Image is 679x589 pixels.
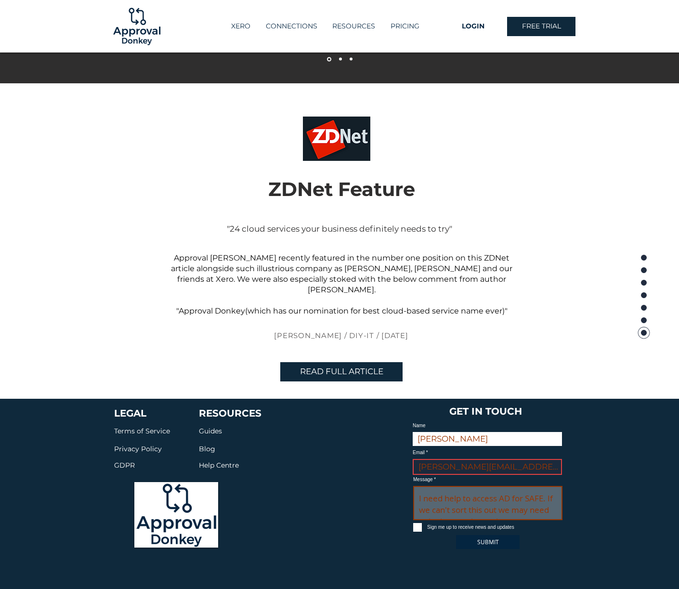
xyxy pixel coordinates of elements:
[439,17,507,36] a: LOGIN
[462,22,484,31] span: LOGIN
[179,306,245,315] a: Approval Donkey
[199,407,261,419] span: RESOURCES
[258,18,325,34] a: CONNECTIONS
[300,366,383,378] span: READ FULL ARTICLE
[413,486,562,520] textarea: I need help to access AD for SAFE. If we can't sort this out we may need to look at an alternative.
[114,445,162,453] span: Privacy Policy
[199,459,239,470] a: Help Centre
[413,450,562,455] label: Email
[134,482,218,548] img: Logo-01_edited.png
[456,535,520,549] button: SUBMIT
[449,406,522,417] span: GET IN TOUCH
[227,224,452,234] span: "24 cloud services your business definitely needs to try"
[325,18,382,34] div: RESOURCES
[114,407,146,419] a: LEGAL
[261,18,322,34] p: CONNECTIONS
[507,17,575,36] a: FREE TRIAL
[176,306,508,315] span: " (which has our nomination for best cloud-based service name ever)"
[274,331,408,340] span: [PERSON_NAME] / DIY-IT / [DATE]
[199,443,215,454] a: Blog
[386,18,424,34] p: PRICING
[350,58,353,61] a: Slide 2
[114,443,162,454] a: Privacy Policy
[199,425,222,436] a: Guides
[111,0,163,52] img: Logo-01.png
[413,477,562,482] label: Message
[323,57,356,61] nav: Slides
[280,362,403,381] a: READ FULL ARTICLE
[211,18,439,34] nav: Site
[413,423,562,428] label: Name
[522,22,561,31] span: FREE TRIAL
[382,18,427,34] a: PRICING
[114,426,170,435] a: Terms of Service
[171,253,512,294] span: Approval [PERSON_NAME] recently featured in the number one position on this ZDNet article alongsi...
[427,524,514,530] span: Sign me up to receive news and updates
[268,177,415,201] span: ZDNet Feature
[339,58,342,61] a: Copy of Slide 2
[477,538,499,546] span: SUBMIT
[199,461,239,470] span: Help Centre
[327,18,380,34] p: RESOURCES
[637,251,651,338] nav: Page
[199,427,222,435] span: Guides
[327,57,331,61] a: Slide 1
[226,18,255,34] p: XERO
[114,427,170,435] span: Terms of Service
[199,445,215,453] span: Blog
[114,459,135,470] a: GDPR
[114,461,135,470] span: GDPR
[223,18,258,34] a: XERO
